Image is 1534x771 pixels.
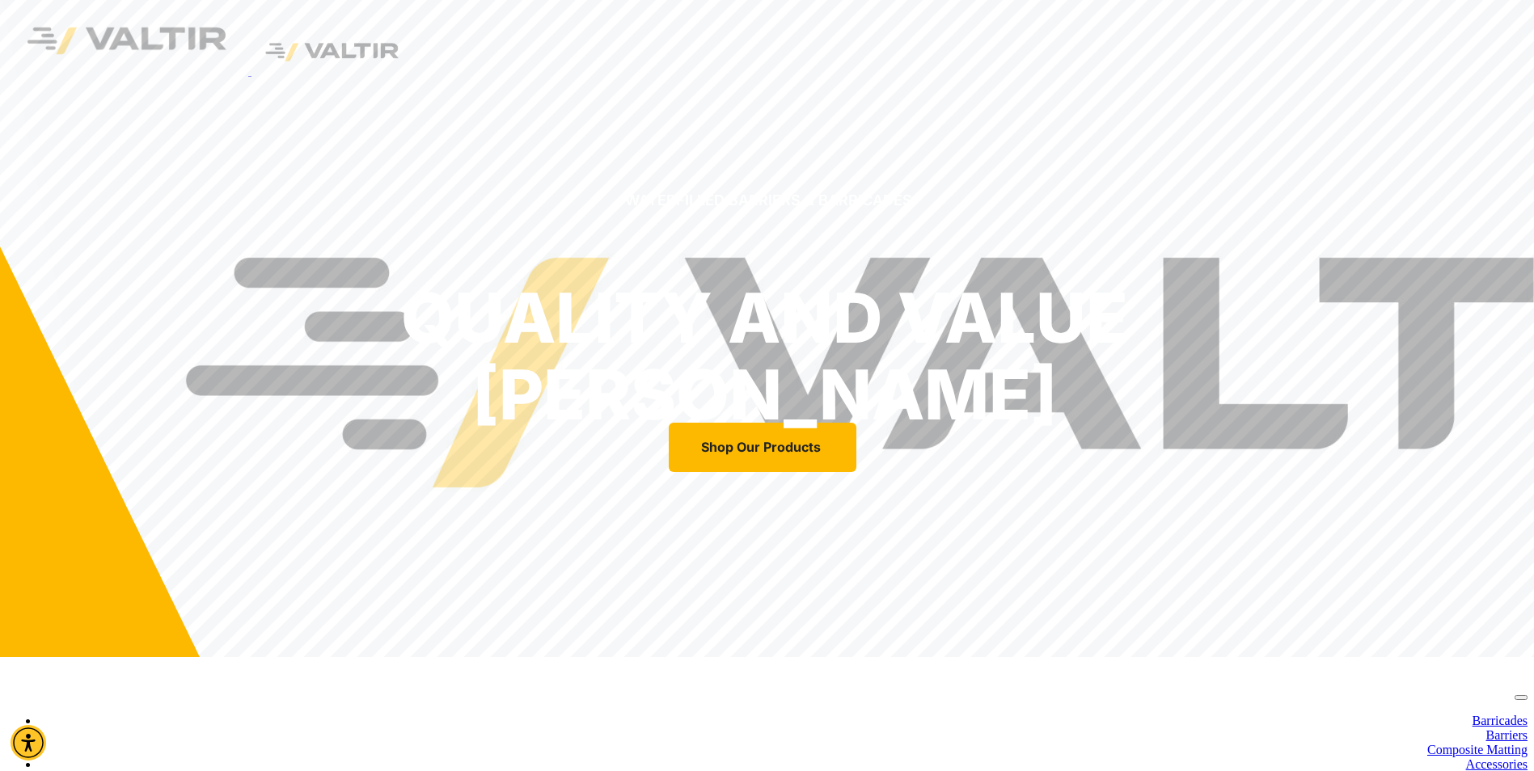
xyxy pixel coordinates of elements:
div: Accessibility Menu [11,725,46,760]
h1: quality and value [PERSON_NAME] [401,280,1128,433]
sr7-txt: Waterfilled Barriers & Barricades [625,190,912,210]
a: Barriers [1485,728,1528,742]
a: Shop Our Products [669,423,856,472]
a: Barricades [1473,714,1528,727]
button: menu toggle [1515,695,1528,700]
a: Accessories [1466,757,1528,771]
a: Composite Matting [1427,743,1528,756]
